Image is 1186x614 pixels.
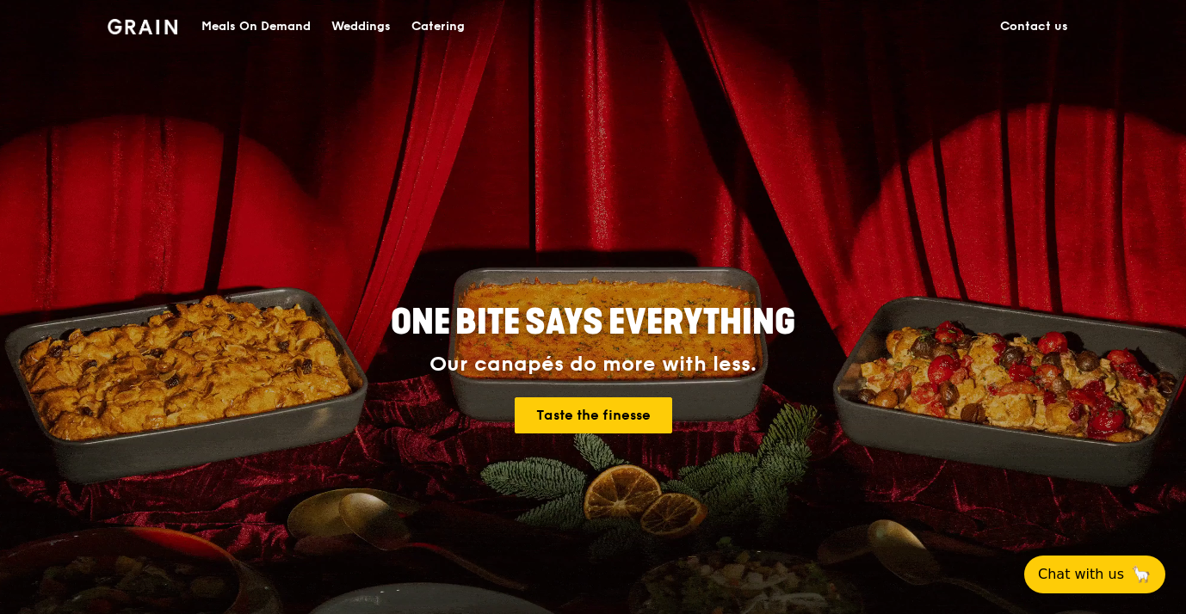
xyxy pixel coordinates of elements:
[515,397,672,433] a: Taste the finesse
[321,1,401,52] a: Weddings
[411,1,465,52] div: Catering
[1131,564,1152,585] span: 🦙
[990,1,1078,52] a: Contact us
[283,353,903,377] div: Our canapés do more with less.
[401,1,475,52] a: Catering
[391,302,795,343] span: ONE BITE SAYS EVERYTHING
[331,1,391,52] div: Weddings
[201,1,311,52] div: Meals On Demand
[1024,556,1165,593] button: Chat with us🦙
[1038,564,1124,585] span: Chat with us
[108,19,177,34] img: Grain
